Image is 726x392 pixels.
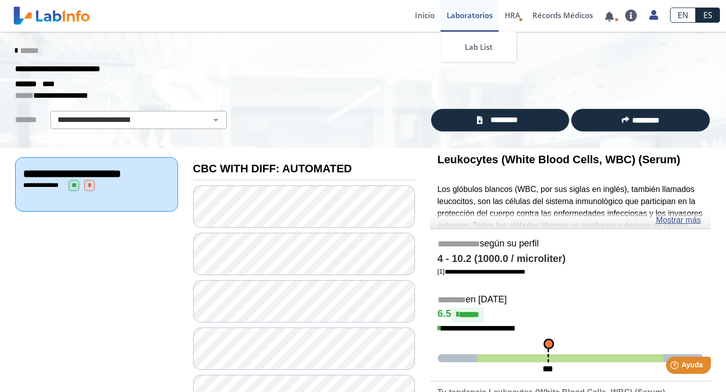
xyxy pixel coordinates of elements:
[696,8,720,23] a: ES
[438,268,525,275] a: [1]
[438,307,704,322] h4: 6.5
[438,238,704,250] h5: según su perfil
[438,294,704,306] h5: en [DATE]
[441,32,516,62] a: Lab List
[193,162,352,175] b: CBC WITH DIFF: AUTOMATED
[670,8,696,23] a: EN
[438,253,704,265] h4: 4 - 10.2 (1000.0 / microliter)
[438,183,704,340] p: Los glóbulos blancos (WBC, por sus siglas en inglés), también llamados leucocitos, son las célula...
[505,10,520,20] span: HRA
[438,153,681,166] b: Leukocytes (White Blood Cells, WBC) (Serum)
[636,353,715,381] iframe: Help widget launcher
[656,214,701,226] a: Mostrar más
